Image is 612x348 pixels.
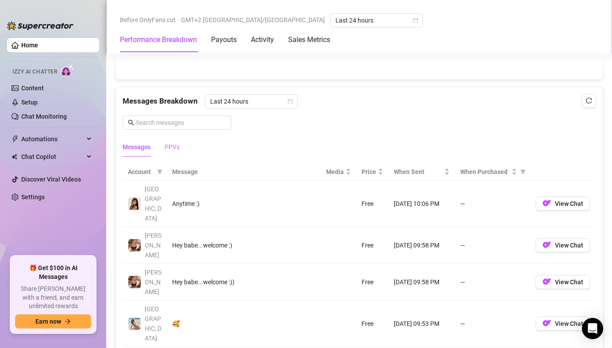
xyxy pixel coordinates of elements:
[35,318,61,325] span: Earn now
[145,186,162,222] span: [GEOGRAPHIC_DATA]
[145,232,162,259] span: [PERSON_NAME]
[21,193,45,201] a: Settings
[535,322,590,329] a: OFView Chat
[543,277,551,286] img: OF
[21,99,38,106] a: Setup
[12,135,19,143] span: thunderbolt
[172,319,316,329] div: 🥰
[543,199,551,208] img: OF
[145,305,162,342] span: [GEOGRAPHIC_DATA]
[167,163,321,181] th: Message
[181,13,325,27] span: GMT+2 [GEOGRAPHIC_DATA]/[GEOGRAPHIC_DATA]
[21,42,38,49] a: Home
[389,264,455,301] td: [DATE] 09:58 PM
[555,278,583,286] span: View Chat
[128,120,134,126] span: search
[555,200,583,207] span: View Chat
[128,197,141,210] img: Tokyo
[172,277,316,287] div: Hey babe...welcome :))
[21,176,81,183] a: Discover Viral Videos
[555,320,583,327] span: View Chat
[394,167,443,177] span: When Sent
[455,227,530,264] td: —
[128,239,141,251] img: Vicky
[165,142,180,152] div: PPVs
[155,165,164,178] span: filter
[389,227,455,264] td: [DATE] 09:58 PM
[15,285,91,311] span: Share [PERSON_NAME] with a friend, and earn unlimited rewards
[455,163,530,181] th: When Purchased
[128,276,141,288] img: Vicky
[455,264,530,301] td: —
[535,202,590,209] a: OFView Chat
[455,301,530,347] td: —
[12,68,57,76] span: Izzy AI Chatter
[172,240,316,250] div: Hey babe...welcome :)
[389,181,455,227] td: [DATE] 10:06 PM
[582,318,603,339] div: Open Intercom Messenger
[157,169,162,174] span: filter
[288,99,293,104] span: calendar
[128,317,141,330] img: Tokyo
[535,197,590,211] button: OFView Chat
[413,18,418,23] span: calendar
[535,275,590,289] button: OFView Chat
[535,238,590,252] button: OFView Chat
[61,64,74,77] img: AI Chatter
[543,240,551,249] img: OF
[120,35,197,45] div: Performance Breakdown
[172,199,316,209] div: Anytime :)
[356,301,389,347] td: Free
[128,167,154,177] span: Account
[21,150,84,164] span: Chat Copilot
[123,94,596,108] div: Messages Breakdown
[389,301,455,347] td: [DATE] 09:53 PM
[123,142,150,152] div: Messages
[555,242,583,249] span: View Chat
[7,21,73,30] img: logo-BBDzfeDw.svg
[356,227,389,264] td: Free
[21,85,44,92] a: Content
[15,264,91,281] span: 🎁 Get $100 in AI Messages
[335,14,418,27] span: Last 24 hours
[21,113,67,120] a: Chat Monitoring
[535,280,590,287] a: OFView Chat
[543,319,551,328] img: OF
[586,97,592,104] span: reload
[251,35,274,45] div: Activity
[288,35,330,45] div: Sales Metrics
[21,132,84,146] span: Automations
[356,163,389,181] th: Price
[455,181,530,227] td: —
[519,165,527,178] span: filter
[326,167,344,177] span: Media
[520,169,526,174] span: filter
[535,244,590,251] a: OFView Chat
[356,181,389,227] td: Free
[321,163,356,181] th: Media
[12,154,17,160] img: Chat Copilot
[362,167,376,177] span: Price
[210,95,293,108] span: Last 24 hours
[535,317,590,331] button: OFView Chat
[15,314,91,329] button: Earn nowarrow-right
[356,264,389,301] td: Free
[211,35,237,45] div: Payouts
[145,269,162,295] span: [PERSON_NAME]
[389,163,455,181] th: When Sent
[120,13,176,27] span: Before OnlyFans cut
[460,167,510,177] span: When Purchased
[136,118,226,128] input: Search messages
[65,318,71,325] span: arrow-right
